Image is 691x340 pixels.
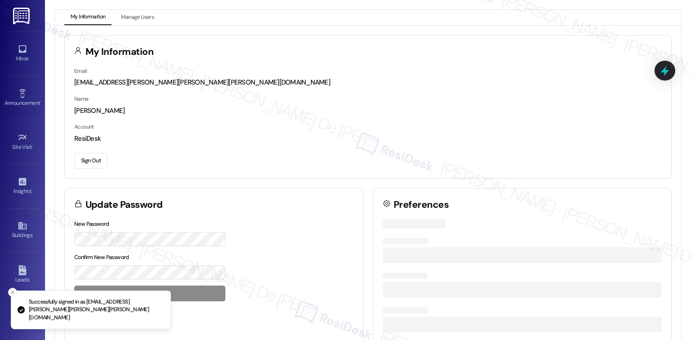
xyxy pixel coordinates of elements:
[31,187,32,193] span: •
[40,98,41,105] span: •
[4,307,40,331] a: Templates •
[74,123,94,130] label: Account
[4,130,40,154] a: Site Visit •
[4,218,40,242] a: Buildings
[74,106,662,116] div: [PERSON_NAME]
[8,288,17,297] button: Close toast
[85,200,163,210] h3: Update Password
[64,10,112,25] button: My Information
[4,263,40,287] a: Leads
[4,41,40,66] a: Inbox
[85,47,154,57] h3: My Information
[74,153,108,169] button: Sign Out
[32,143,34,149] span: •
[74,134,662,143] div: ResiDesk
[394,200,449,210] h3: Preferences
[29,298,163,322] p: Successfully signed in as [EMAIL_ADDRESS][PERSON_NAME][PERSON_NAME][PERSON_NAME][DOMAIN_NAME]
[4,174,40,198] a: Insights •
[13,8,31,24] img: ResiDesk Logo
[74,220,109,228] label: New Password
[74,78,662,87] div: [EMAIL_ADDRESS][PERSON_NAME][PERSON_NAME][PERSON_NAME][DOMAIN_NAME]
[115,10,160,25] button: Manage Users
[74,254,129,261] label: Confirm New Password
[74,67,87,75] label: Email
[74,95,89,103] label: Name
